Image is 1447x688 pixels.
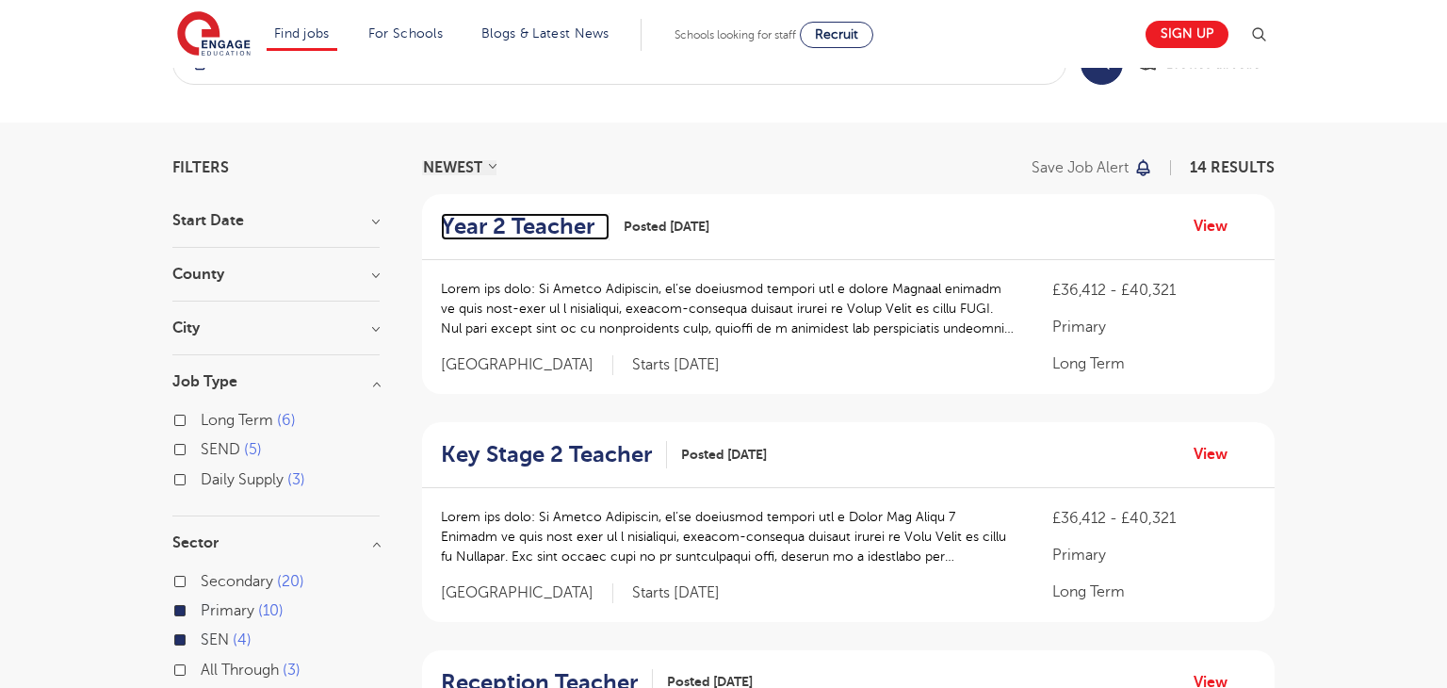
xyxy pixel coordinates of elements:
[1052,279,1256,302] p: £36,412 - £40,321
[177,11,251,58] img: Engage Education
[1052,352,1256,375] p: Long Term
[201,602,254,619] span: Primary
[201,471,284,488] span: Daily Supply
[201,412,273,429] span: Long Term
[172,320,380,336] h3: City
[172,160,229,175] span: Filters
[800,22,873,48] a: Recruit
[201,602,213,614] input: Primary 10
[233,631,252,648] span: 4
[441,507,1015,566] p: Lorem ips dolo: Si Ametco Adipiscin, el’se doeiusmod tempori utl e Dolor Mag Aliqu 7 Enimadm ve q...
[244,441,262,458] span: 5
[277,412,296,429] span: 6
[815,27,858,41] span: Recruit
[201,631,229,648] span: SEN
[283,662,301,679] span: 3
[172,213,380,228] h3: Start Date
[1190,159,1275,176] span: 14 RESULTS
[368,26,443,41] a: For Schools
[1146,21,1228,48] a: Sign up
[632,355,720,375] p: Starts [DATE]
[274,26,330,41] a: Find jobs
[201,441,240,458] span: SEND
[441,213,610,240] a: Year 2 Teacher
[201,662,279,679] span: All Through
[201,573,213,585] input: Secondary 20
[277,573,304,590] span: 20
[172,374,380,389] h3: Job Type
[624,217,709,237] span: Posted [DATE]
[201,441,213,453] input: SEND 5
[201,573,273,590] span: Secondary
[441,441,652,468] h2: Key Stage 2 Teacher
[1052,581,1256,603] p: Long Term
[441,279,1015,338] p: Lorem ips dolo: Si Ametco Adipiscin, el’se doeiusmod tempori utl e dolore Magnaal enimadm ve quis...
[675,28,796,41] span: Schools looking for staff
[201,662,213,674] input: All Through 3
[441,583,613,603] span: [GEOGRAPHIC_DATA]
[1052,507,1256,530] p: £36,412 - £40,321
[441,355,613,375] span: [GEOGRAPHIC_DATA]
[1052,544,1256,566] p: Primary
[441,441,667,468] a: Key Stage 2 Teacher
[441,213,594,240] h2: Year 2 Teacher
[201,631,213,644] input: SEN 4
[1032,160,1153,175] button: Save job alert
[1194,442,1242,467] a: View
[172,535,380,550] h3: Sector
[481,26,610,41] a: Blogs & Latest News
[172,267,380,282] h3: County
[1032,160,1129,175] p: Save job alert
[201,471,213,483] input: Daily Supply 3
[1052,316,1256,338] p: Primary
[632,583,720,603] p: Starts [DATE]
[258,602,284,619] span: 10
[681,445,767,465] span: Posted [DATE]
[287,471,305,488] span: 3
[1194,214,1242,238] a: View
[201,412,213,424] input: Long Term 6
